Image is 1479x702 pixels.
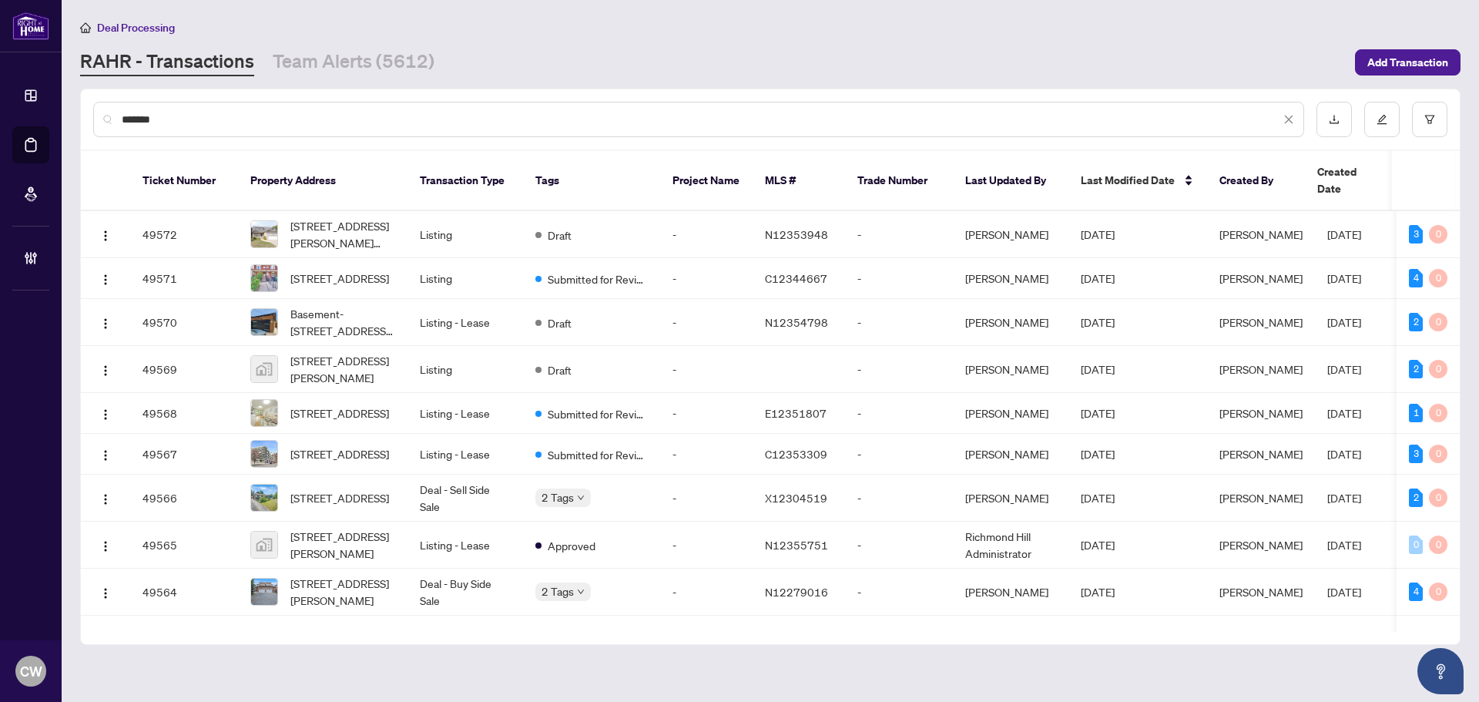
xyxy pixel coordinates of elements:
[765,315,828,329] span: N12354798
[1429,536,1447,554] div: 0
[99,230,112,242] img: Logo
[1283,114,1294,125] span: close
[1409,445,1423,463] div: 3
[290,352,395,386] span: [STREET_ADDRESS][PERSON_NAME]
[99,449,112,462] img: Logo
[660,475,753,522] td: -
[130,475,238,522] td: 49566
[765,406,827,420] span: E12351807
[1219,447,1303,461] span: [PERSON_NAME]
[1364,102,1400,137] button: edit
[660,299,753,346] td: -
[130,258,238,299] td: 49571
[407,522,523,569] td: Listing - Lease
[130,522,238,569] td: 49565
[1424,114,1435,125] span: filter
[238,151,407,211] th: Property Address
[97,21,175,35] span: Deal Processing
[290,217,395,251] span: [STREET_ADDRESS][PERSON_NAME][PERSON_NAME]
[130,299,238,346] td: 49570
[290,405,389,422] span: [STREET_ADDRESS]
[407,211,523,258] td: Listing
[845,393,953,434] td: -
[660,434,753,475] td: -
[251,221,277,247] img: thumbnail-img
[1317,163,1382,197] span: Created Date
[251,356,277,382] img: thumbnail-img
[542,583,574,600] span: 2 Tags
[407,258,523,299] td: Listing
[290,270,389,287] span: [STREET_ADDRESS]
[953,393,1068,434] td: [PERSON_NAME]
[251,532,277,558] img: thumbnail-img
[99,274,112,286] img: Logo
[12,12,49,40] img: logo
[93,222,118,247] button: Logo
[1305,151,1413,211] th: Created Date
[1219,271,1303,285] span: [PERSON_NAME]
[251,265,277,291] img: thumbnail-img
[577,588,585,596] span: down
[1316,102,1352,137] button: download
[1219,362,1303,376] span: [PERSON_NAME]
[1409,225,1423,244] div: 3
[548,270,648,287] span: Submitted for Review
[99,587,112,600] img: Logo
[1081,585,1115,599] span: [DATE]
[953,346,1068,393] td: [PERSON_NAME]
[1329,114,1340,125] span: download
[1081,271,1115,285] span: [DATE]
[953,211,1068,258] td: [PERSON_NAME]
[1219,585,1303,599] span: [PERSON_NAME]
[1417,648,1464,694] button: Open asap
[1409,404,1423,422] div: 1
[548,361,572,378] span: Draft
[130,346,238,393] td: 49569
[20,660,42,682] span: CW
[290,528,395,562] span: [STREET_ADDRESS][PERSON_NAME]
[130,211,238,258] td: 49572
[80,22,91,33] span: home
[1409,269,1423,287] div: 4
[93,442,118,466] button: Logo
[93,401,118,425] button: Logo
[93,579,118,604] button: Logo
[660,393,753,434] td: -
[99,364,112,377] img: Logo
[1081,315,1115,329] span: [DATE]
[407,569,523,616] td: Deal - Buy Side Sale
[845,151,953,211] th: Trade Number
[660,569,753,616] td: -
[1412,102,1447,137] button: filter
[845,346,953,393] td: -
[290,305,395,339] span: Basement-[STREET_ADDRESS][PERSON_NAME]
[548,537,595,554] span: Approved
[251,485,277,511] img: thumbnail-img
[1409,583,1423,601] div: 4
[1367,50,1448,75] span: Add Transaction
[1207,151,1305,211] th: Created By
[130,151,238,211] th: Ticket Number
[548,405,648,422] span: Submitted for Review
[953,258,1068,299] td: [PERSON_NAME]
[1429,583,1447,601] div: 0
[660,522,753,569] td: -
[80,49,254,76] a: RAHR - Transactions
[1429,360,1447,378] div: 0
[1081,227,1115,241] span: [DATE]
[1219,227,1303,241] span: [PERSON_NAME]
[1081,447,1115,461] span: [DATE]
[1081,491,1115,505] span: [DATE]
[1219,491,1303,505] span: [PERSON_NAME]
[845,434,953,475] td: -
[765,491,827,505] span: X12304519
[953,475,1068,522] td: [PERSON_NAME]
[953,434,1068,475] td: [PERSON_NAME]
[407,299,523,346] td: Listing - Lease
[845,258,953,299] td: -
[93,310,118,334] button: Logo
[1081,172,1175,189] span: Last Modified Date
[407,475,523,522] td: Deal - Sell Side Sale
[765,538,828,552] span: N12355751
[130,393,238,434] td: 49568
